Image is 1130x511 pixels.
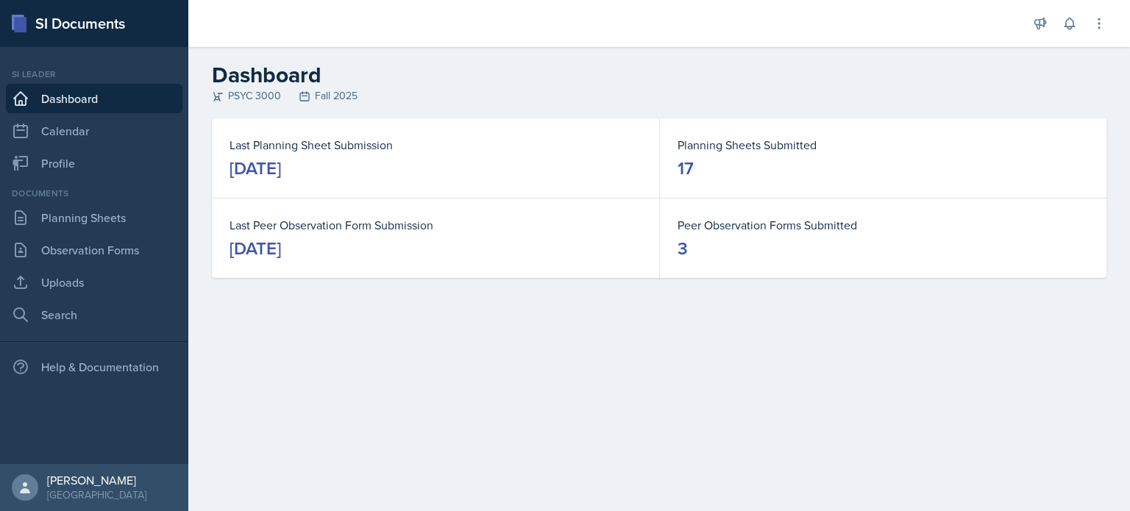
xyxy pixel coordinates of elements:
dt: Last Planning Sheet Submission [230,136,642,154]
div: 17 [678,157,694,180]
a: Planning Sheets [6,203,182,232]
div: Si leader [6,68,182,81]
dt: Planning Sheets Submitted [678,136,1089,154]
a: Profile [6,149,182,178]
div: Documents [6,187,182,200]
div: [DATE] [230,237,281,260]
a: Calendar [6,116,182,146]
a: Uploads [6,268,182,297]
h2: Dashboard [212,62,1106,88]
div: [DATE] [230,157,281,180]
div: [PERSON_NAME] [47,473,146,487]
div: PSYC 3000 Fall 2025 [212,88,1106,104]
div: Help & Documentation [6,352,182,382]
a: Dashboard [6,84,182,113]
a: Observation Forms [6,235,182,265]
dt: Last Peer Observation Form Submission [230,216,642,234]
div: [GEOGRAPHIC_DATA] [47,487,146,502]
dt: Peer Observation Forms Submitted [678,216,1089,234]
a: Search [6,300,182,329]
div: 3 [678,237,688,260]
